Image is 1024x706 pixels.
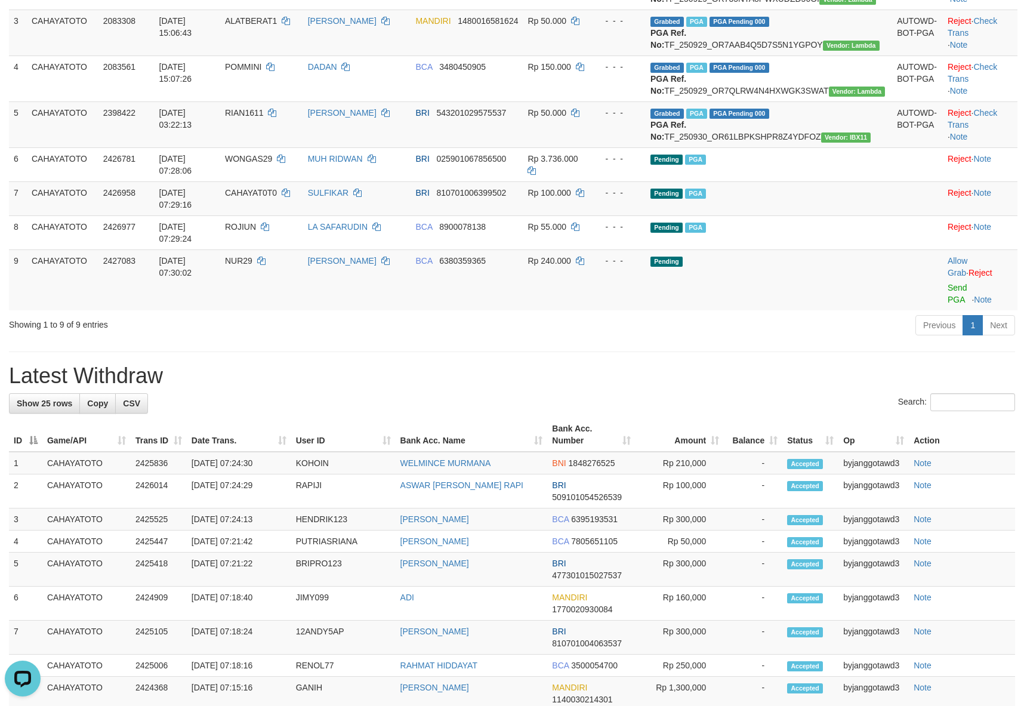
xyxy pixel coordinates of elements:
td: - [724,587,782,621]
td: 6 [9,587,42,621]
span: Rp 150.000 [528,62,570,72]
span: Grabbed [650,63,684,73]
span: Marked by byjanggotawd3 [686,109,707,119]
td: - [724,553,782,587]
a: Send PGA [948,283,967,304]
div: Showing 1 to 9 of 9 entries [9,314,418,331]
td: CAHAYATOTO [27,181,98,215]
td: byjanggotawd3 [838,655,909,677]
th: Bank Acc. Number: activate to sort column ascending [547,418,636,452]
td: · [943,181,1017,215]
span: Accepted [787,559,823,569]
span: PGA Pending [710,63,769,73]
a: Next [982,315,1015,335]
a: Note [914,559,932,568]
div: - - - [596,107,641,119]
span: Show 25 rows [17,399,72,408]
a: [PERSON_NAME] [400,559,469,568]
span: Rp 100.000 [528,188,570,198]
a: Note [950,86,968,95]
span: PGA Pending [710,17,769,27]
span: Copy 6380359365 to clipboard [439,256,486,266]
td: · · [943,10,1017,56]
div: - - - [596,255,641,267]
span: Accepted [787,515,823,525]
span: Rp 50.000 [528,16,566,26]
span: Marked by byjanggotawd1 [686,63,707,73]
span: PGA Pending [710,109,769,119]
td: CAHAYATOTO [42,621,131,655]
td: 4 [9,531,42,553]
span: BCA [552,661,569,670]
a: Check Trans [948,108,997,130]
td: 2425418 [131,553,187,587]
td: [DATE] 07:21:22 [187,553,291,587]
label: Search: [898,393,1015,411]
td: CAHAYATOTO [42,655,131,677]
span: Pending [650,223,683,233]
span: BRI [552,627,566,636]
td: [DATE] 07:18:40 [187,587,291,621]
a: CSV [115,393,148,414]
span: BRI [415,154,429,164]
span: Vendor URL: https://order7.1velocity.biz [823,41,880,51]
span: Pending [650,155,683,165]
a: LA SAFARUDIN [308,222,368,232]
div: - - - [596,153,641,165]
td: 9 [9,249,27,310]
td: byjanggotawd3 [838,553,909,587]
a: Note [914,683,932,692]
span: Copy 810701004063537 to clipboard [552,639,622,648]
th: Action [909,418,1015,452]
span: MANDIRI [552,683,587,692]
span: CSV [123,399,140,408]
span: Accepted [787,537,823,547]
td: - [724,655,782,677]
span: Grabbed [650,17,684,27]
td: Rp 300,000 [636,508,724,531]
span: BRI [552,559,566,568]
a: DADAN [308,62,337,72]
td: 1 [9,452,42,474]
span: · [948,256,969,278]
span: Rp 55.000 [528,222,566,232]
span: Copy 7805651105 to clipboard [571,537,618,546]
td: byjanggotawd3 [838,508,909,531]
td: 2425006 [131,655,187,677]
td: KOHOIN [291,452,396,474]
a: 1 [963,315,983,335]
td: byjanggotawd3 [838,587,909,621]
a: ADI [400,593,414,602]
td: TF_250930_OR61LBPKSHPR8Z4YDFOZ [646,101,892,147]
h1: Latest Withdraw [9,364,1015,388]
a: WELMINCE MURMANA [400,458,491,468]
td: TF_250929_OR7QLRW4N4HXWGK3SWAT [646,56,892,101]
span: ALATBERAT1 [225,16,277,26]
td: RENOL77 [291,655,396,677]
span: Copy 3480450905 to clipboard [439,62,486,72]
td: · [943,249,1017,310]
span: Marked by byjanggotawd1 [686,17,707,27]
td: CAHAYATOTO [27,147,98,181]
td: 12ANDY5AP [291,621,396,655]
td: RAPIJI [291,474,396,508]
span: 2083561 [103,62,136,72]
span: 2398422 [103,108,136,118]
span: BRI [552,480,566,490]
a: Reject [948,154,971,164]
input: Search: [930,393,1015,411]
span: BRI [415,188,429,198]
span: Copy 1848276525 to clipboard [569,458,615,468]
td: CAHAYATOTO [27,56,98,101]
td: 5 [9,101,27,147]
span: Copy 477301015027537 to clipboard [552,571,622,580]
span: 2426781 [103,154,136,164]
td: Rp 210,000 [636,452,724,474]
th: Amount: activate to sort column ascending [636,418,724,452]
span: Copy 8900078138 to clipboard [439,222,486,232]
a: Reject [948,222,971,232]
span: Accepted [787,683,823,693]
td: 8 [9,215,27,249]
span: Pending [650,257,683,267]
td: 4 [9,56,27,101]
